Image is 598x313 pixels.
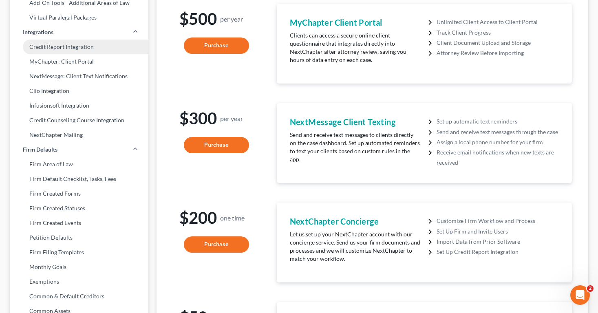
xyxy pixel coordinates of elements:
[10,230,148,245] a: Petition Defaults
[437,147,559,168] li: Receive email notifications when new texts are received
[10,40,148,54] a: Credit Report Integration
[179,209,254,227] h1: $200
[10,274,148,289] a: Exemptions
[10,216,148,230] a: Firm Created Events
[220,15,243,22] small: per year
[10,54,148,69] a: MyChapter: Client Portal
[437,247,559,257] li: Set Up Credit Report Integration
[10,142,148,157] a: Firm Defaults
[10,289,148,304] a: Common & Default Creditors
[587,285,594,292] span: 2
[10,69,148,84] a: NextMessage: Client Text Notifications
[184,236,249,253] button: Purchase
[290,230,420,263] p: Let us set up your NextChapter account with our concierge service. Send us your firm documents an...
[290,116,420,128] h4: NextMessage Client Texting
[437,17,559,27] li: Unlimited Client Access to Client Portal
[10,113,148,128] a: Credit Counseling Course Integration
[290,216,420,227] h4: NextChapter Concierge
[437,137,559,147] li: Assign a local phone number for your firm
[10,172,148,186] a: Firm Default Checklist, Tasks, Fees
[437,216,559,226] li: Customize Firm Workflow and Process
[10,128,148,142] a: NextChapter Mailing
[10,98,148,113] a: Infusionsoft Integration
[290,131,420,163] p: Send and receive text messages to clients directly on the case dashboard. Set up automated remind...
[10,186,148,201] a: Firm Created Forms
[437,127,559,137] li: Send and receive text messages through the case
[10,201,148,216] a: Firm Created Statuses
[10,25,148,40] a: Integrations
[184,137,249,153] button: Purchase
[179,110,254,127] h1: $300
[437,226,559,236] li: Set Up Firm and Invite Users
[179,10,254,28] h1: $500
[437,116,559,126] li: Set up automatic text reminders
[184,37,249,54] button: Purchase
[437,37,559,48] li: Client Document Upload and Storage
[10,10,148,25] a: Virtual Paralegal Packages
[10,245,148,260] a: Firm Filing Templates
[437,236,559,247] li: Import Data from Prior Software
[437,48,559,58] li: Attorney Review Before Importing
[220,115,243,122] small: per year
[23,145,57,154] span: Firm Defaults
[10,84,148,98] a: Clio Integration
[23,28,53,36] span: Integrations
[437,27,559,37] li: Track Client Progress
[290,31,420,64] p: Clients can access a secure online client questionnaire that integrates directly into NextChapter...
[10,260,148,274] a: Monthly Goals
[290,17,420,28] h4: MyChapter Client Portal
[220,214,245,221] small: one time
[10,157,148,172] a: Firm Area of Law
[570,285,590,305] iframe: Intercom live chat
